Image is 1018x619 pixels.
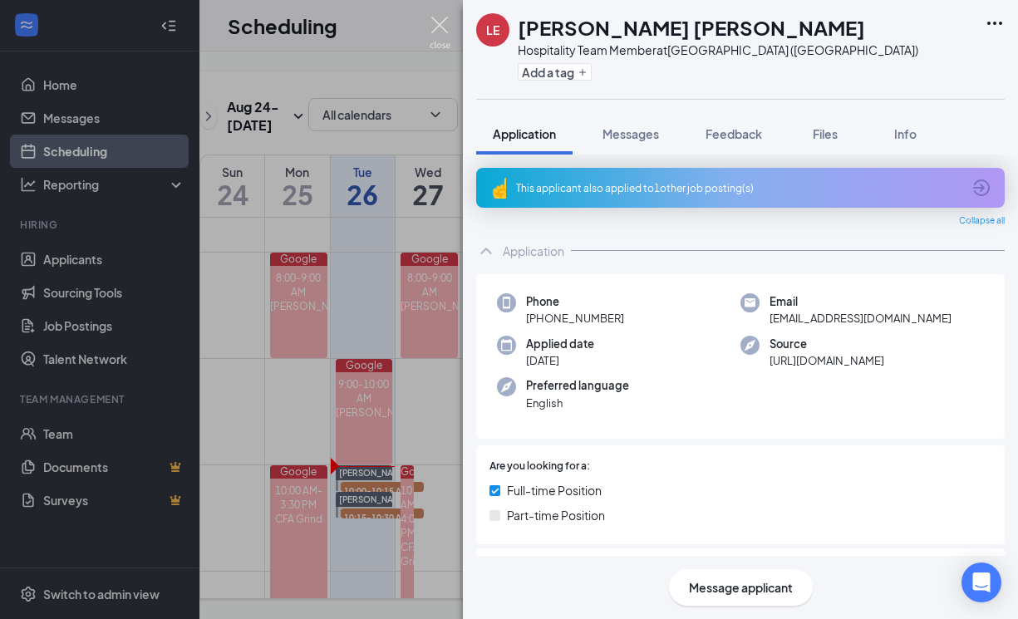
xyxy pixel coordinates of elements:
[971,178,991,198] svg: ArrowCircle
[526,395,629,411] span: English
[507,506,605,524] span: Part-time Position
[518,42,918,58] div: Hospitality Team Member at [GEOGRAPHIC_DATA] ([GEOGRAPHIC_DATA])
[526,352,594,369] span: [DATE]
[503,243,564,259] div: Application
[476,241,496,261] svg: ChevronUp
[602,126,659,141] span: Messages
[486,22,499,38] div: LE
[489,459,590,474] span: Are you looking for a:
[959,214,1005,228] span: Collapse all
[706,126,762,141] span: Feedback
[526,336,594,352] span: Applied date
[985,13,1005,33] svg: Ellipses
[518,63,592,81] button: PlusAdd a tag
[516,181,961,195] div: This applicant also applied to 1 other job posting(s)
[526,310,624,327] span: [PHONE_NUMBER]
[770,352,884,369] span: [URL][DOMAIN_NAME]
[813,126,838,141] span: Files
[770,336,884,352] span: Source
[770,310,952,327] span: [EMAIL_ADDRESS][DOMAIN_NAME]
[507,481,602,499] span: Full-time Position
[894,126,917,141] span: Info
[689,578,793,597] span: Message applicant
[526,377,629,394] span: Preferred language
[770,293,952,310] span: Email
[526,293,624,310] span: Phone
[493,126,556,141] span: Application
[518,13,865,42] h1: [PERSON_NAME] [PERSON_NAME]
[578,67,588,77] svg: Plus
[961,563,1001,602] div: Open Intercom Messenger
